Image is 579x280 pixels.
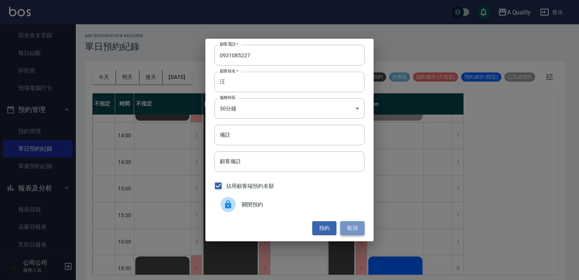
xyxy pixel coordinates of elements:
[226,182,274,190] span: 佔用顧客端預約名額
[220,68,238,74] label: 顧客姓名
[220,95,236,101] label: 服務時長
[214,194,365,215] div: 關閉預約
[242,201,358,209] span: 關閉預約
[220,41,238,47] label: 顧客電話
[340,221,365,235] button: 取消
[214,98,365,119] div: 30分鐘
[312,221,336,235] button: 預約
